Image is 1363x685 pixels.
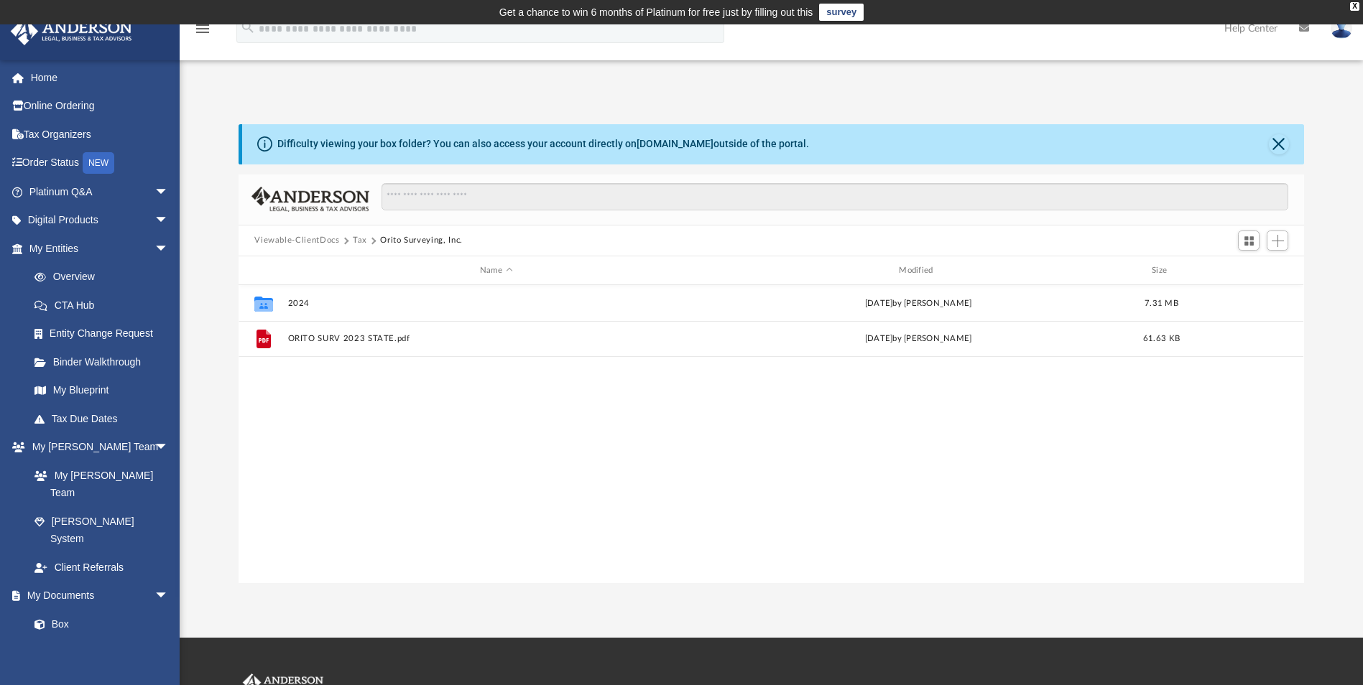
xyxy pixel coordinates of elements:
[20,507,183,553] a: [PERSON_NAME] System
[1267,230,1288,251] button: Add
[10,433,183,462] a: My [PERSON_NAME] Teamarrow_drop_down
[1331,18,1352,39] img: User Pic
[382,183,1288,210] input: Search files and folders
[10,120,190,149] a: Tax Organizers
[20,610,176,638] a: Box
[20,348,190,376] a: Binder Walkthrough
[711,297,1127,310] div: [DATE] by [PERSON_NAME]
[83,152,114,174] div: NEW
[10,206,190,235] a: Digital Productsarrow_drop_down
[1269,134,1289,154] button: Close
[254,234,339,247] button: Viewable-ClientDocs
[711,333,1127,346] div: by [PERSON_NAME]
[353,234,367,247] button: Tax
[287,264,704,277] div: Name
[154,177,183,207] span: arrow_drop_down
[288,335,704,344] button: ORITO SURV 2023 STATE.pdf
[277,136,809,152] div: Difficulty viewing your box folder? You can also access your account directly on outside of the p...
[1145,299,1178,307] span: 7.31 MB
[245,264,281,277] div: id
[637,138,713,149] a: [DOMAIN_NAME]
[10,92,190,121] a: Online Ordering
[10,149,190,178] a: Order StatusNEW
[240,19,256,35] i: search
[380,234,463,247] button: Orito Surveying, Inc.
[154,433,183,462] span: arrow_drop_down
[10,63,190,92] a: Home
[288,299,704,308] button: 2024
[20,291,190,320] a: CTA Hub
[10,177,190,206] a: Platinum Q&Aarrow_drop_down
[20,376,183,405] a: My Blueprint
[865,335,893,343] span: [DATE]
[1197,264,1298,277] div: id
[239,285,1303,582] div: grid
[20,263,190,292] a: Overview
[20,320,190,348] a: Entity Change Request
[710,264,1127,277] div: Modified
[1350,2,1359,11] div: close
[20,461,176,507] a: My [PERSON_NAME] Team
[1238,230,1260,251] button: Switch to Grid View
[194,27,211,37] a: menu
[20,404,190,433] a: Tax Due Dates
[20,553,183,582] a: Client Referrals
[10,582,183,610] a: My Documentsarrow_drop_down
[154,582,183,611] span: arrow_drop_down
[194,20,211,37] i: menu
[1133,264,1191,277] div: Size
[1143,335,1180,343] span: 61.63 KB
[154,206,183,236] span: arrow_drop_down
[819,4,864,21] a: survey
[499,4,813,21] div: Get a chance to win 6 months of Platinum for free just by filling out this
[6,17,137,45] img: Anderson Advisors Platinum Portal
[154,234,183,264] span: arrow_drop_down
[10,234,190,263] a: My Entitiesarrow_drop_down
